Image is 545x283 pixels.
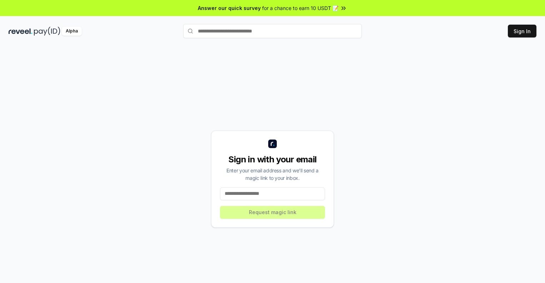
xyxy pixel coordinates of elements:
[34,27,60,36] img: pay_id
[198,4,261,12] span: Answer our quick survey
[268,140,277,148] img: logo_small
[220,167,325,182] div: Enter your email address and we’ll send a magic link to your inbox.
[508,25,536,37] button: Sign In
[9,27,32,36] img: reveel_dark
[262,4,339,12] span: for a chance to earn 10 USDT 📝
[220,154,325,165] div: Sign in with your email
[62,27,82,36] div: Alpha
